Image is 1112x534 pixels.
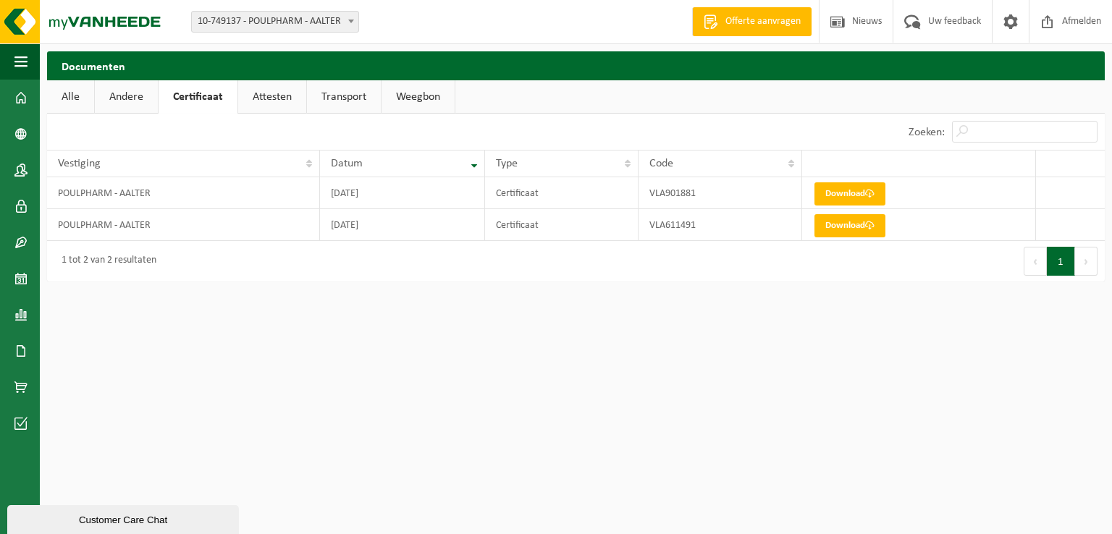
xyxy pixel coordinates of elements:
[814,182,885,205] a: Download
[47,51,1105,80] h2: Documenten
[722,14,804,29] span: Offerte aanvragen
[54,248,156,274] div: 1 tot 2 van 2 resultaten
[58,158,101,169] span: Vestiging
[159,80,237,114] a: Certificaat
[485,209,639,241] td: Certificaat
[814,214,885,237] a: Download
[649,158,673,169] span: Code
[47,209,320,241] td: POULPHARM - AALTER
[320,209,485,241] td: [DATE]
[639,177,802,209] td: VLA901881
[639,209,802,241] td: VLA611491
[7,502,242,534] iframe: chat widget
[331,158,363,169] span: Datum
[485,177,639,209] td: Certificaat
[496,158,518,169] span: Type
[191,11,359,33] span: 10-749137 - POULPHARM - AALTER
[909,127,945,138] label: Zoeken:
[192,12,358,32] span: 10-749137 - POULPHARM - AALTER
[692,7,812,36] a: Offerte aanvragen
[1047,247,1075,276] button: 1
[382,80,455,114] a: Weegbon
[1024,247,1047,276] button: Previous
[1075,247,1098,276] button: Next
[47,177,320,209] td: POULPHARM - AALTER
[320,177,485,209] td: [DATE]
[95,80,158,114] a: Andere
[47,80,94,114] a: Alle
[307,80,381,114] a: Transport
[238,80,306,114] a: Attesten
